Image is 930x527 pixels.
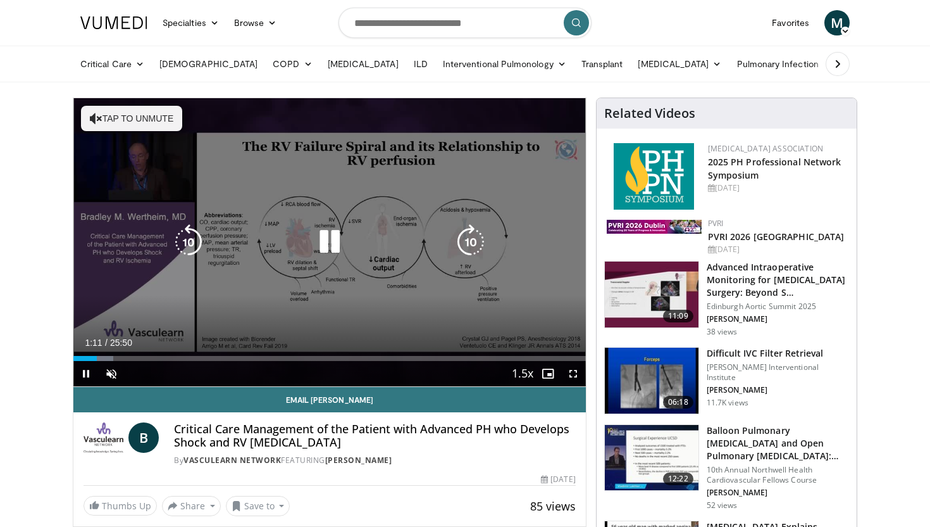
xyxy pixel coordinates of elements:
[530,498,576,514] span: 85 views
[162,496,221,516] button: Share
[174,455,576,466] div: By FEATURING
[84,496,157,516] a: Thumbs Up
[708,218,724,229] a: PVRI
[605,425,698,491] img: d5ac4bfd-f0bb-4a03-b98a-9c3cc6a3b542.150x105_q85_crop-smart_upscale.jpg
[708,182,846,194] div: [DATE]
[707,488,849,498] p: [PERSON_NAME]
[435,51,574,77] a: Interventional Pulmonology
[128,422,159,453] a: B
[155,10,226,35] a: Specialties
[707,347,849,360] h3: Difficult IVC Filter Retrieval
[663,396,693,409] span: 06:18
[73,356,586,361] div: Progress Bar
[541,474,575,485] div: [DATE]
[605,348,698,414] img: 321948_0001_1.png.150x105_q85_crop-smart_upscale.jpg
[73,51,152,77] a: Critical Care
[707,261,849,299] h3: Advanced Intraoperative Monitoring for [MEDICAL_DATA] Surgery: Beyond S…
[707,424,849,462] h3: Balloon Pulmonary [MEDICAL_DATA] and Open Pulmonary [MEDICAL_DATA]: Tre…
[708,231,845,243] a: PVRI 2026 [GEOGRAPHIC_DATA]
[707,302,849,312] p: Edinburgh Aortic Summit 2025
[183,455,281,466] a: Vasculearn Network
[174,422,576,450] h4: Critical Care Management of the Patient with Advanced PH who Develops Shock and RV [MEDICAL_DATA]
[707,327,738,337] p: 38 views
[152,51,265,77] a: [DEMOGRAPHIC_DATA]
[607,220,702,234] img: 33783847-ac93-4ca7-89f8-ccbd48ec16ca.webp.150x105_q85_autocrop_double_scale_upscale_version-0.2.jpg
[85,338,102,348] span: 1:11
[325,455,392,466] a: [PERSON_NAME]
[707,314,849,324] p: [PERSON_NAME]
[663,473,693,485] span: 12:22
[99,361,124,386] button: Unmute
[708,156,841,181] a: 2025 PH Professional Network Symposium
[604,106,695,121] h4: Related Videos
[605,262,698,327] img: b20f5d62-90fe-42fd-b46c-36c379b7b45b.150x105_q85_crop-smart_upscale.jpg
[73,361,99,386] button: Pause
[708,244,846,255] div: [DATE]
[604,347,849,414] a: 06:18 Difficult IVC Filter Retrieval [PERSON_NAME] Interventional Institute [PERSON_NAME] 11.7K v...
[561,361,586,386] button: Fullscreen
[80,16,147,29] img: VuMedi Logo
[226,10,285,35] a: Browse
[338,8,592,38] input: Search topics, interventions
[320,51,406,77] a: [MEDICAL_DATA]
[110,338,132,348] span: 25:50
[81,106,182,131] button: Tap to unmute
[604,424,849,511] a: 12:22 Balloon Pulmonary [MEDICAL_DATA] and Open Pulmonary [MEDICAL_DATA]: Tre… 10th Annual Northw...
[406,51,435,77] a: ILD
[84,422,123,453] img: Vasculearn Network
[73,98,586,387] video-js: Video Player
[105,338,108,348] span: /
[265,51,319,77] a: COPD
[574,51,631,77] a: Transplant
[707,500,738,511] p: 52 views
[630,51,729,77] a: [MEDICAL_DATA]
[614,143,694,210] img: c6978fc0-1052-4d4b-8a9d-7956bb1c539c.png.150x105_q85_autocrop_double_scale_upscale_version-0.2.png
[729,51,839,77] a: Pulmonary Infection
[226,496,290,516] button: Save to
[824,10,850,35] a: M
[707,465,849,485] p: 10th Annual Northwell Health Cardiovascular Fellows Course
[663,310,693,322] span: 11:09
[510,361,535,386] button: Playback Rate
[707,362,849,383] p: [PERSON_NAME] Interventional Institute
[707,398,748,408] p: 11.7K views
[764,10,817,35] a: Favorites
[708,143,823,154] a: [MEDICAL_DATA] Association
[707,385,849,395] p: [PERSON_NAME]
[604,261,849,337] a: 11:09 Advanced Intraoperative Monitoring for [MEDICAL_DATA] Surgery: Beyond S… Edinburgh Aortic S...
[73,387,586,412] a: Email [PERSON_NAME]
[535,361,561,386] button: Enable picture-in-picture mode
